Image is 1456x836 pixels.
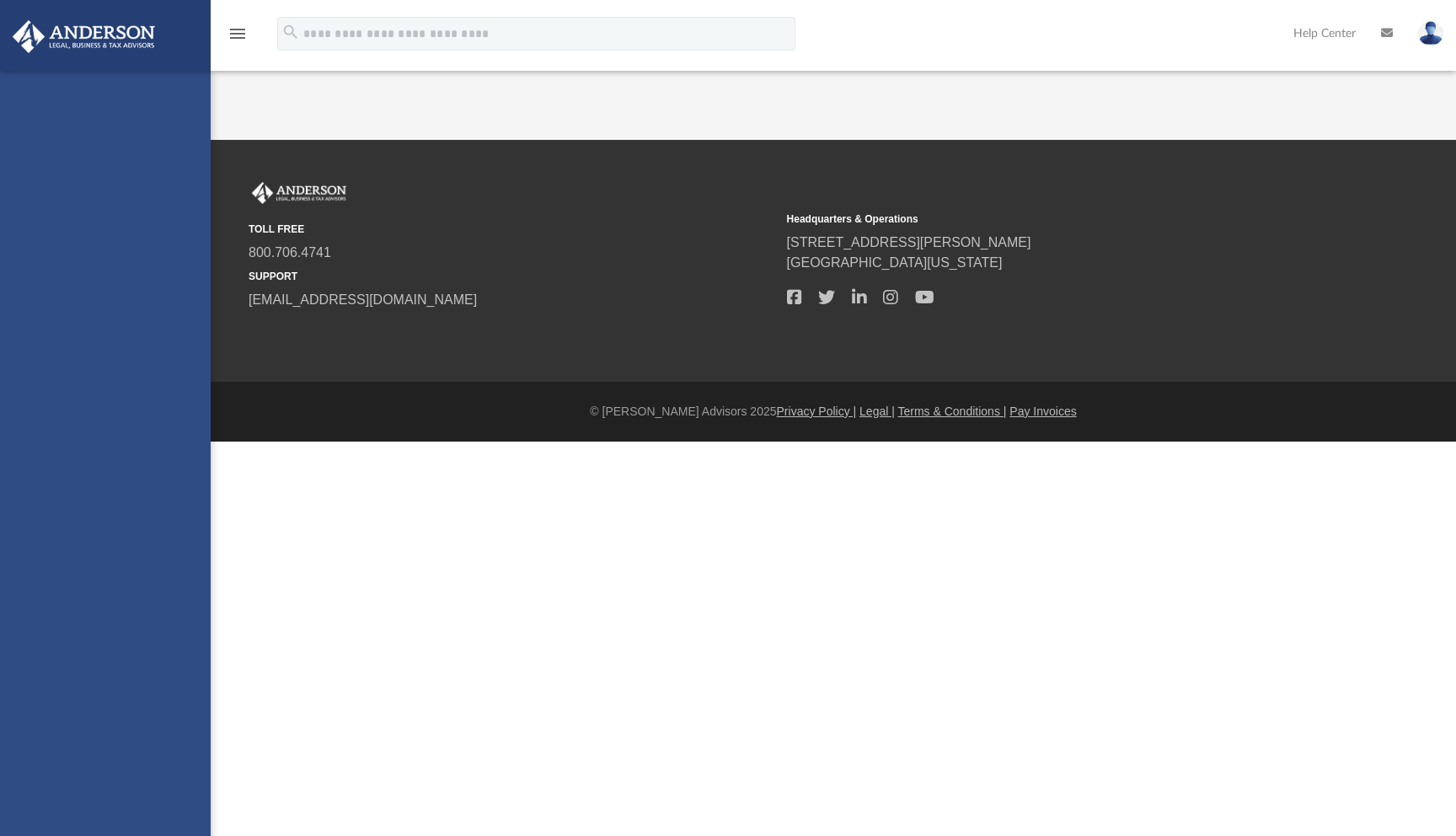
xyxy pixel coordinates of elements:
[1418,21,1443,46] img: User Pic
[227,32,248,44] a: menu
[249,222,775,237] small: TOLL FREE
[787,255,1003,270] a: [GEOGRAPHIC_DATA][US_STATE]
[249,292,477,307] a: [EMAIL_ADDRESS][DOMAIN_NAME]
[249,245,331,260] a: 800.706.4741
[1009,405,1076,418] a: Pay Invoices
[8,20,160,53] img: Anderson Advisors Platinum Portal
[787,235,1031,249] a: [STREET_ADDRESS][PERSON_NAME]
[281,23,300,41] i: search
[227,24,248,44] i: menu
[898,405,1007,418] a: Terms & Conditions |
[249,269,775,284] small: SUPPORT
[859,405,895,418] a: Legal |
[249,182,350,204] img: Anderson Advisors Platinum Portal
[211,403,1456,421] div: © [PERSON_NAME] Advisors 2025
[787,212,1314,227] small: Headquarters & Operations
[777,405,857,418] a: Privacy Policy |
